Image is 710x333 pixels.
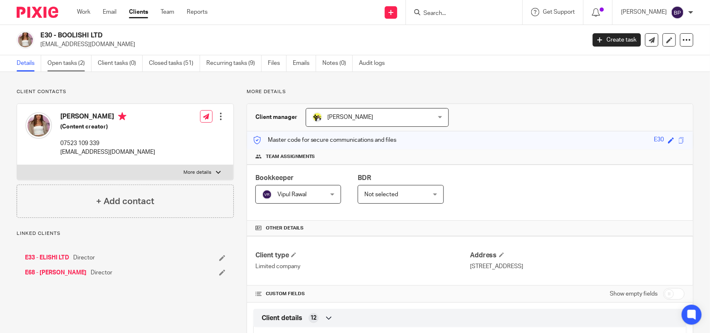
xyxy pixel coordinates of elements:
[255,291,470,297] h4: CUSTOM FIELDS
[359,55,391,72] a: Audit logs
[255,113,297,121] h3: Client manager
[91,269,112,277] span: Director
[47,55,92,72] a: Open tasks (2)
[543,9,575,15] span: Get Support
[358,175,371,181] span: BDR
[25,254,69,262] a: E33 - ELISHI LTD
[17,230,234,237] p: Linked clients
[312,112,322,122] img: Carine-Starbridge.jpg
[322,55,353,72] a: Notes (0)
[470,262,685,271] p: [STREET_ADDRESS]
[268,55,287,72] a: Files
[654,136,664,145] div: E30
[60,123,155,131] h5: (Content creator)
[364,192,398,197] span: Not selected
[255,262,470,271] p: Limited company
[98,55,143,72] a: Client tasks (0)
[262,314,302,323] span: Client details
[266,153,315,160] span: Team assignments
[77,8,90,16] a: Work
[247,89,693,95] p: More details
[593,33,641,47] a: Create task
[255,175,294,181] span: Bookkeeper
[293,55,316,72] a: Emails
[266,225,304,232] span: Other details
[149,55,200,72] a: Closed tasks (51)
[187,8,208,16] a: Reports
[40,40,580,49] p: [EMAIL_ADDRESS][DOMAIN_NAME]
[255,251,470,260] h4: Client type
[310,314,317,322] span: 12
[40,31,472,40] h2: E30 - BOOLISHI LTD
[103,8,116,16] a: Email
[423,10,497,17] input: Search
[25,269,87,277] a: E68 - [PERSON_NAME]
[184,169,212,176] p: More details
[328,114,374,120] span: [PERSON_NAME]
[206,55,262,72] a: Recurring tasks (9)
[73,254,95,262] span: Director
[17,31,34,49] img: Samie%20Elishi.jpg
[262,190,272,200] img: svg%3E
[610,290,658,298] label: Show empty fields
[17,89,234,95] p: Client contacts
[161,8,174,16] a: Team
[60,112,155,123] h4: [PERSON_NAME]
[277,192,307,197] span: Vipul Rawal
[17,7,58,18] img: Pixie
[96,195,154,208] h4: + Add contact
[60,148,155,156] p: [EMAIL_ADDRESS][DOMAIN_NAME]
[253,136,397,144] p: Master code for secure communications and files
[129,8,148,16] a: Clients
[17,55,41,72] a: Details
[470,251,685,260] h4: Address
[671,6,684,19] img: svg%3E
[621,8,667,16] p: [PERSON_NAME]
[25,112,52,139] img: Samie%20Elishi.jpg
[118,112,126,121] i: Primary
[60,139,155,148] p: 07523 109 339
